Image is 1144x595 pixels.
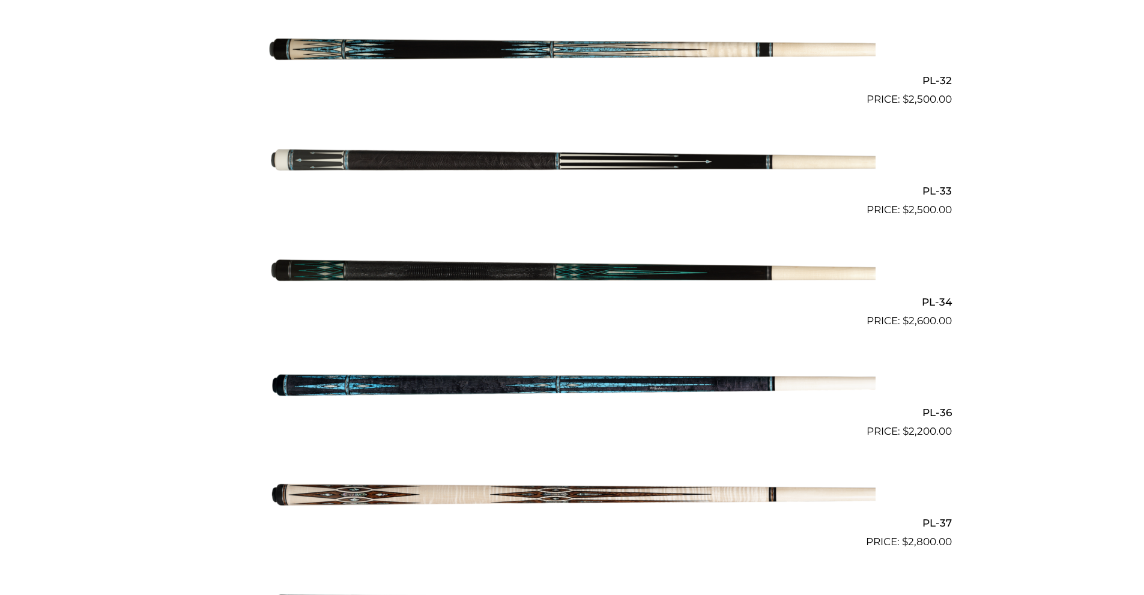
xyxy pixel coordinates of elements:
[193,291,952,313] h2: PL-34
[903,425,952,437] bdi: 2,200.00
[903,315,952,327] bdi: 2,600.00
[193,223,952,328] a: PL-34 $2,600.00
[903,204,909,216] span: $
[193,69,952,91] h2: PL-32
[193,180,952,202] h2: PL-33
[269,334,876,435] img: PL-36
[269,444,876,545] img: PL-37
[903,93,952,105] bdi: 2,500.00
[193,444,952,550] a: PL-37 $2,800.00
[269,223,876,324] img: PL-34
[193,112,952,218] a: PL-33 $2,500.00
[193,334,952,439] a: PL-36 $2,200.00
[902,536,908,548] span: $
[193,1,952,107] a: PL-32 $2,500.00
[902,536,952,548] bdi: 2,800.00
[903,93,909,105] span: $
[269,1,876,102] img: PL-32
[193,402,952,424] h2: PL-36
[903,315,909,327] span: $
[903,425,909,437] span: $
[269,112,876,213] img: PL-33
[193,512,952,534] h2: PL-37
[903,204,952,216] bdi: 2,500.00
